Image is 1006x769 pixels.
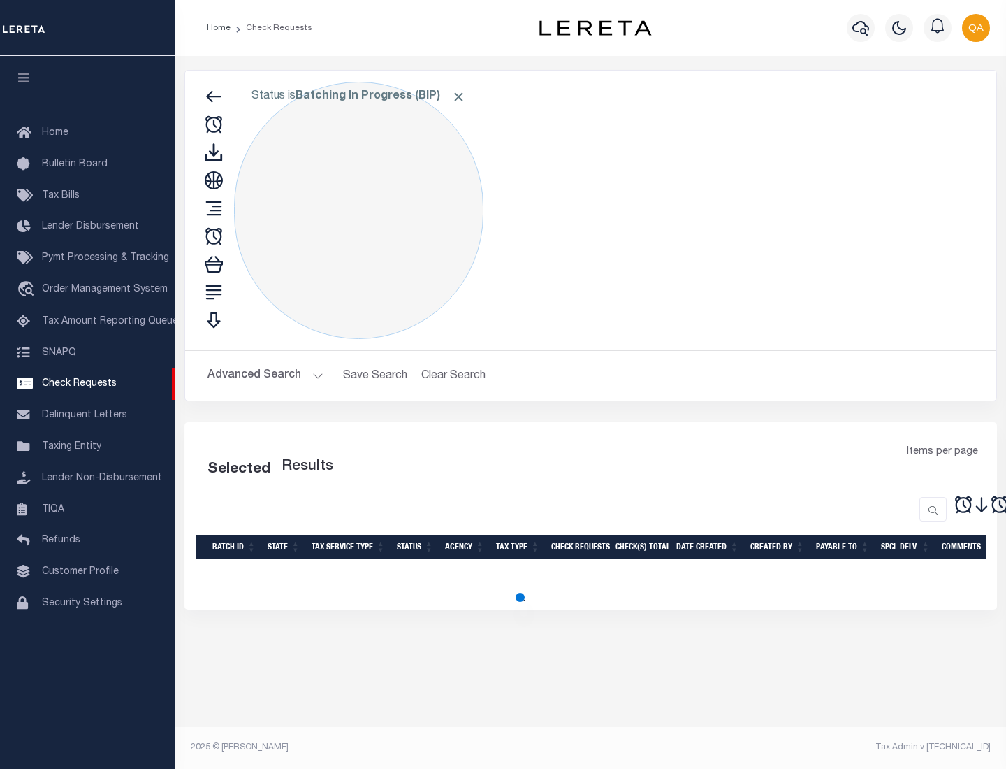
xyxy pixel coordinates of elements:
[42,598,122,608] span: Security Settings
[42,347,76,357] span: SNAPQ
[207,24,231,32] a: Home
[42,191,80,201] span: Tax Bills
[42,253,169,263] span: Pymt Processing & Tracking
[42,379,117,389] span: Check Requests
[42,473,162,483] span: Lender Non-Disbursement
[391,535,439,559] th: Status
[42,504,64,514] span: TIQA
[875,535,936,559] th: Spcl Delv.
[180,741,591,754] div: 2025 © [PERSON_NAME].
[207,535,262,559] th: Batch Id
[416,362,492,389] button: Clear Search
[610,535,671,559] th: Check(s) Total
[42,128,68,138] span: Home
[439,535,490,559] th: Agency
[207,459,270,481] div: Selected
[42,159,108,169] span: Bulletin Board
[962,14,990,42] img: svg+xml;base64,PHN2ZyB4bWxucz0iaHR0cDovL3d3dy53My5vcmcvMjAwMC9zdmciIHBvaW50ZXItZXZlbnRzPSJub25lIi...
[282,456,333,478] label: Results
[936,535,999,559] th: Comments
[539,20,651,36] img: logo-dark.svg
[42,222,139,231] span: Lender Disbursement
[745,535,810,559] th: Created By
[42,317,178,326] span: Tax Amount Reporting Queue
[451,89,466,104] span: Click to Remove
[601,741,991,754] div: Tax Admin v.[TECHNICAL_ID]
[42,536,80,545] span: Refunds
[42,442,101,452] span: Taxing Entity
[234,82,483,339] div: Click to Edit
[231,22,312,34] li: Check Requests
[671,535,745,559] th: Date Created
[42,285,168,294] span: Order Management System
[306,535,391,559] th: Tax Service Type
[262,535,306,559] th: State
[335,362,416,389] button: Save Search
[296,91,466,102] b: Batching In Progress (BIP)
[207,362,323,389] button: Advanced Search
[546,535,610,559] th: Check Requests
[42,567,119,577] span: Customer Profile
[17,281,39,299] i: travel_explore
[810,535,875,559] th: Payable To
[42,410,127,420] span: Delinquent Letters
[490,535,546,559] th: Tax Type
[907,445,978,460] span: Items per page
